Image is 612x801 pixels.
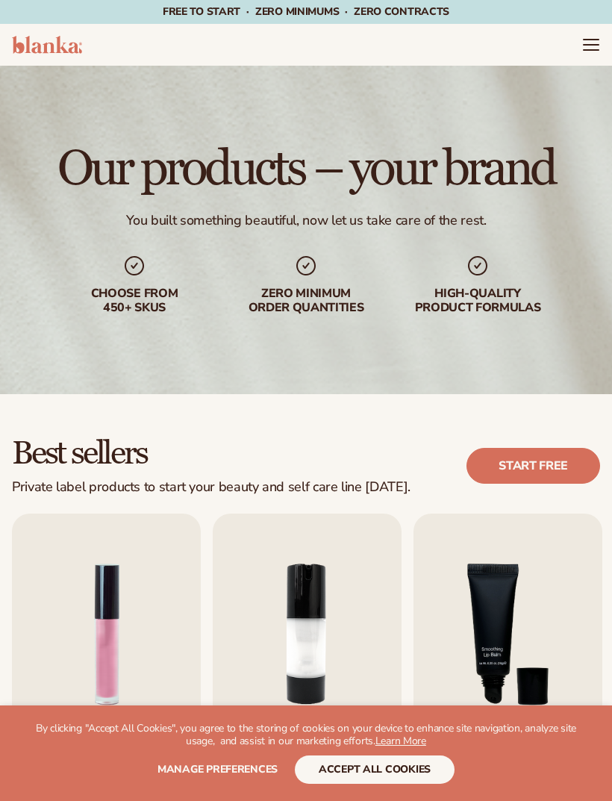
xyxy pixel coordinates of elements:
[403,287,552,315] div: High-quality product formulas
[57,145,555,194] h1: Our products – your brand
[12,436,410,470] h2: Best sellers
[231,287,381,315] div: Zero minimum order quantities
[466,448,600,484] a: Start free
[12,479,410,496] div: Private label products to start your beauty and self care line [DATE].
[295,755,455,784] button: accept all cookies
[60,287,209,315] div: Choose from 450+ Skus
[12,36,82,54] img: logo
[157,755,278,784] button: Manage preferences
[30,723,582,748] p: By clicking "Accept All Cookies", you agree to the storing of cookies on your device to enhance s...
[375,734,426,748] a: Learn More
[582,36,600,54] summary: Menu
[163,4,449,19] span: Free to start · ZERO minimums · ZERO contracts
[157,762,278,776] span: Manage preferences
[126,212,487,229] div: You built something beautiful, now let us take care of the rest.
